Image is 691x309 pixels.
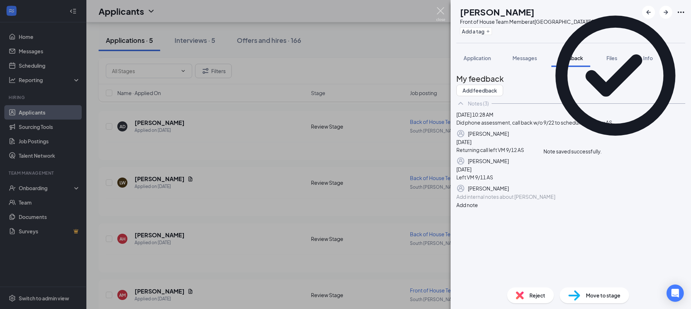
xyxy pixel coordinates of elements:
[456,157,465,165] svg: Profile
[468,184,509,192] div: [PERSON_NAME]
[456,201,478,209] button: Add note
[456,118,685,126] div: Did phone assessment, call back w/o 9/22 to schedule interview AS
[456,166,471,173] span: [DATE]
[456,146,685,154] div: Returning call left VM 9/12 AS
[468,157,509,165] div: [PERSON_NAME]
[456,85,503,96] button: Add feedback
[464,55,491,61] span: Application
[512,55,537,61] span: Messages
[456,73,685,85] h2: My feedback
[456,173,685,181] div: Left VM 9/11 AS
[468,100,489,107] div: Notes (3)
[529,291,545,299] span: Reject
[456,184,465,193] svg: Profile
[460,6,534,18] h1: [PERSON_NAME]
[456,139,471,145] span: [DATE]
[667,285,684,302] div: Open Intercom Messenger
[486,29,490,33] svg: Plus
[543,4,687,148] svg: CheckmarkCircle
[468,130,509,138] div: [PERSON_NAME]
[586,291,620,299] span: Move to stage
[460,18,628,25] div: Front of House Team Member at [GEOGRAPHIC_DATA][PERSON_NAME]
[456,111,493,118] span: [DATE] 10:28 AM
[456,99,465,108] svg: ChevronUp
[543,148,602,155] div: Note saved successfully.
[456,129,465,138] svg: Profile
[460,27,492,35] button: PlusAdd a tag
